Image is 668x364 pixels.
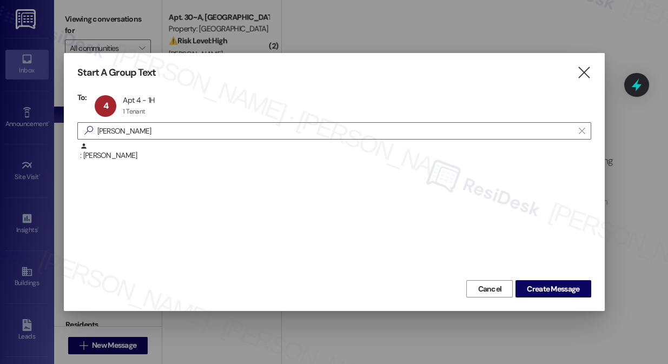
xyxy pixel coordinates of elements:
[80,142,591,161] div: : [PERSON_NAME]
[515,280,591,297] button: Create Message
[573,123,591,139] button: Clear text
[80,125,97,136] i: 
[577,67,591,78] i: 
[97,123,573,138] input: Search for any contact or apartment
[466,280,513,297] button: Cancel
[123,107,145,116] div: 1 Tenant
[77,67,156,79] h3: Start A Group Text
[478,283,501,295] span: Cancel
[579,127,585,135] i: 
[77,92,87,102] h3: To:
[123,95,155,105] div: Apt 4 - 1H
[103,100,108,111] span: 4
[527,283,579,295] span: Create Message
[77,142,591,169] div: : [PERSON_NAME]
